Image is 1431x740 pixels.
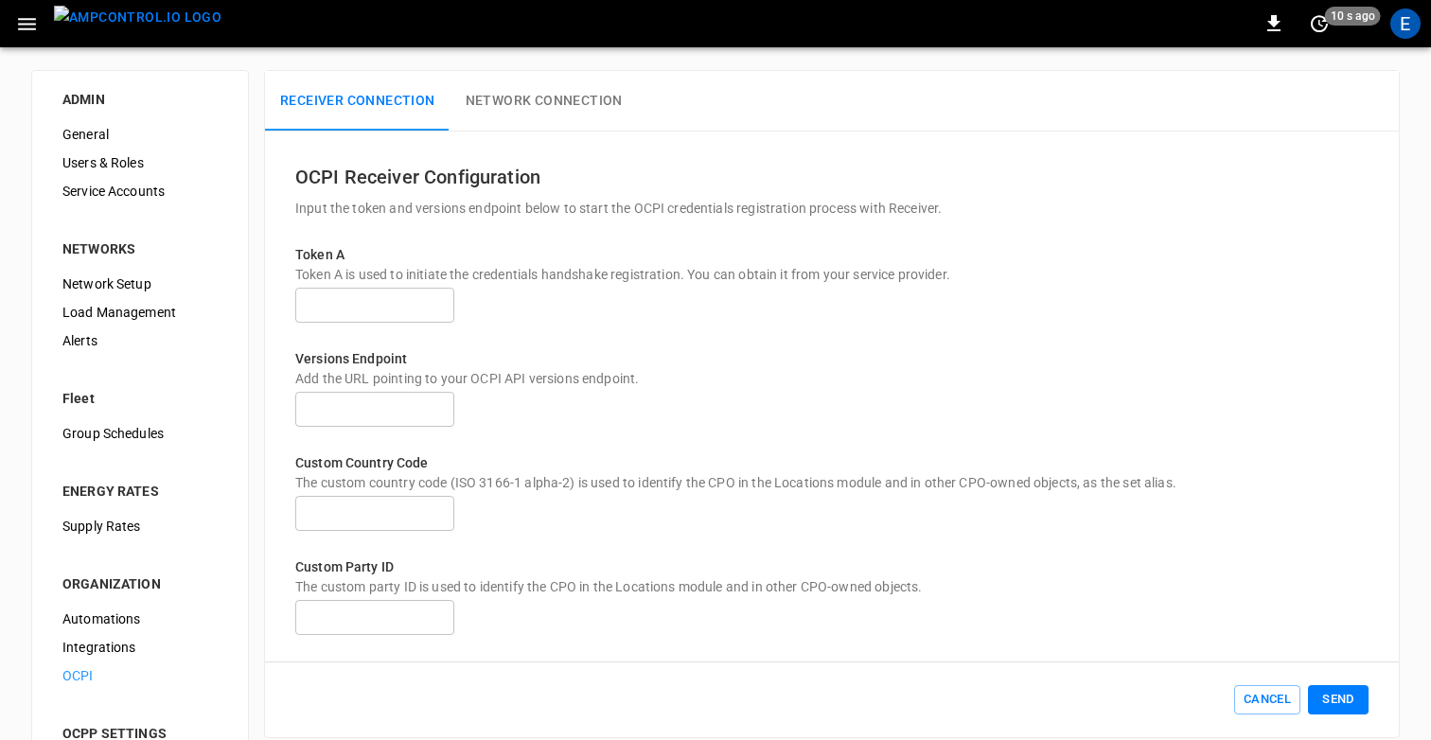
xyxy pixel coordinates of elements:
div: OCPI [47,661,233,690]
button: set refresh interval [1304,9,1334,39]
div: ENERGY RATES [62,482,218,501]
p: The custom party ID is used to identify the CPO in the Locations module and in other CPO-owned ob... [295,577,1369,596]
span: Automations [62,609,218,629]
div: Load Management [47,298,233,326]
div: Users & Roles [47,149,233,177]
h6: OCPI Receiver Configuration [295,162,1369,192]
div: Alerts [47,326,233,355]
div: ADMIN [62,90,218,109]
div: Group Schedules [47,419,233,448]
span: Load Management [62,303,218,323]
span: OCPI [62,666,218,686]
span: General [62,125,218,145]
div: profile-icon [1390,9,1421,39]
button: Receiver Connection [265,71,450,132]
div: Network Setup [47,270,233,298]
span: Users & Roles [62,153,218,173]
p: The custom country code (ISO 3166-1 alpha-2) is used to identify the CPO in the Locations module ... [295,473,1369,492]
span: Integrations [62,638,218,658]
span: Service Accounts [62,182,218,202]
div: NETWORKS [62,239,218,258]
div: Automations [47,605,233,633]
p: Custom Country Code [295,453,1369,473]
button: Cancel [1234,685,1300,714]
p: Custom Party ID [295,557,1369,577]
span: Supply Rates [62,517,218,537]
span: Group Schedules [62,424,218,444]
p: Input the token and versions endpoint below to start the OCPI credentials registration process wi... [295,199,1369,218]
p: Token A [295,245,1369,265]
button: Send [1308,685,1369,714]
span: 10 s ago [1325,7,1381,26]
span: Alerts [62,331,218,351]
span: Network Setup [62,274,218,294]
button: Network Connection [450,71,638,132]
div: Supply Rates [47,512,233,540]
div: Service Accounts [47,177,233,205]
p: Token A is used to initiate the credentials handshake registration. You can obtain it from your s... [295,265,1369,284]
p: Versions Endpoint [295,349,1369,369]
div: General [47,120,233,149]
div: Integrations [47,633,233,661]
div: ORGANIZATION [62,574,218,593]
div: Fleet [62,389,218,408]
p: Add the URL pointing to your OCPI API versions endpoint. [295,369,1369,388]
img: ampcontrol.io logo [54,6,221,29]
